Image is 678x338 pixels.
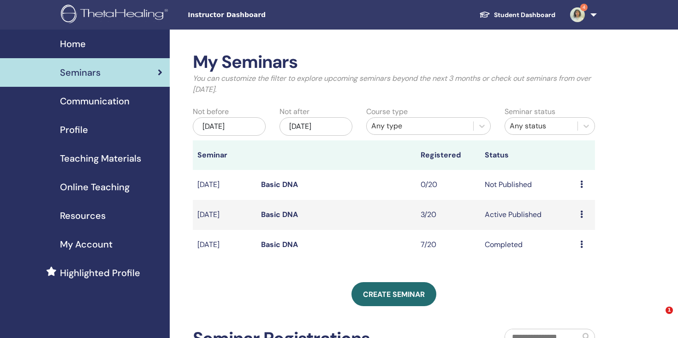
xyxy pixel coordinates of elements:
div: [DATE] [193,117,266,136]
div: Any status [510,121,573,132]
a: Basic DNA [261,210,298,219]
th: Status [480,140,576,170]
a: Basic DNA [261,180,298,189]
label: Not before [193,106,229,117]
iframe: Intercom live chat [647,307,669,329]
td: Not Published [480,170,576,200]
td: 0/20 [416,170,480,200]
span: Instructor Dashboard [188,10,326,20]
span: Communication [60,94,130,108]
td: [DATE] [193,170,256,200]
td: [DATE] [193,200,256,230]
span: My Account [60,237,113,251]
img: logo.png [61,5,171,25]
span: Seminars [60,66,101,79]
span: Create seminar [363,290,425,299]
label: Seminar status [505,106,555,117]
a: Create seminar [351,282,436,306]
span: Online Teaching [60,180,130,194]
span: Teaching Materials [60,151,141,165]
a: Student Dashboard [472,6,563,24]
div: [DATE] [280,117,352,136]
span: 1 [666,307,673,314]
span: Home [60,37,86,51]
a: Basic DNA [261,240,298,249]
label: Not after [280,106,309,117]
td: [DATE] [193,230,256,260]
span: Profile [60,123,88,137]
img: graduation-cap-white.svg [479,11,490,18]
img: default.jpg [570,7,585,22]
label: Course type [366,106,408,117]
td: 7/20 [416,230,480,260]
td: Active Published [480,200,576,230]
span: 4 [580,4,588,11]
th: Registered [416,140,480,170]
span: Highlighted Profile [60,266,140,280]
td: 3/20 [416,200,480,230]
span: Resources [60,209,106,223]
td: Completed [480,230,576,260]
h2: My Seminars [193,52,595,73]
th: Seminar [193,140,256,170]
div: Any type [371,121,469,132]
p: You can customize the filter to explore upcoming seminars beyond the next 3 months or check out s... [193,73,595,95]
